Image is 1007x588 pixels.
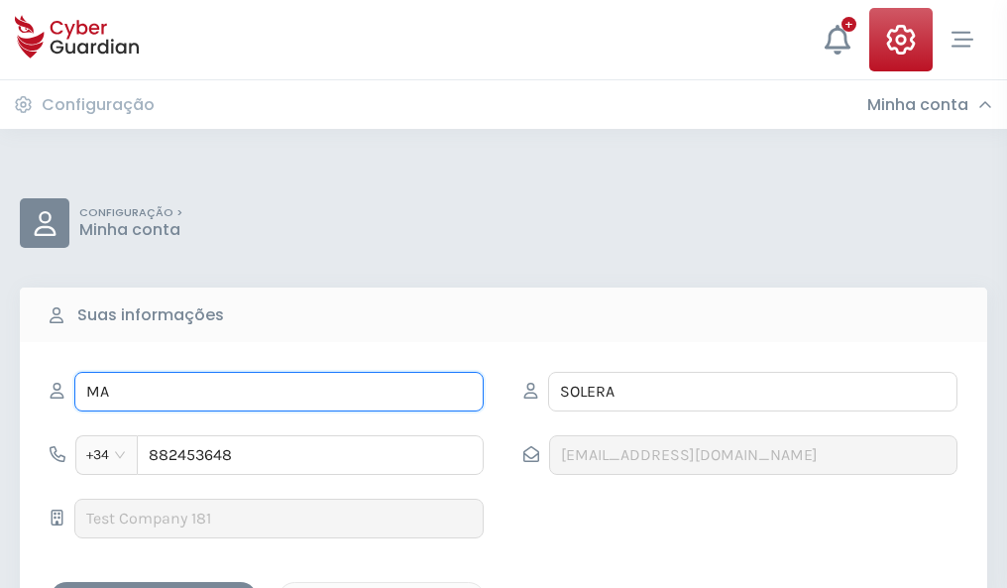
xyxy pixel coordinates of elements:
input: 612345678 [137,435,484,475]
p: Minha conta [79,220,182,240]
span: +34 [86,440,127,470]
b: Suas informações [77,303,224,327]
h3: Configuração [42,95,155,115]
h3: Minha conta [867,95,968,115]
p: CONFIGURAÇÃO > [79,206,182,220]
div: Minha conta [867,95,992,115]
div: + [841,17,856,32]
